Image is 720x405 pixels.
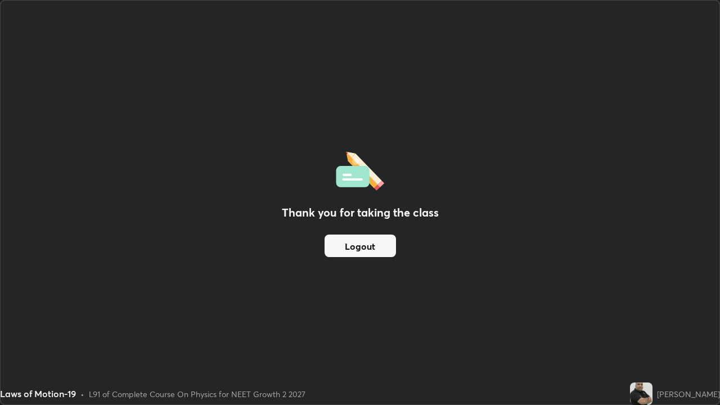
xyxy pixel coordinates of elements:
div: L91 of Complete Course On Physics for NEET Growth 2 2027 [89,388,305,400]
div: • [80,388,84,400]
button: Logout [325,235,396,257]
img: offlineFeedback.1438e8b3.svg [336,148,384,191]
div: [PERSON_NAME] [657,388,720,400]
img: eacf0803778e41e7b506779bab53d040.jpg [630,382,652,405]
h2: Thank you for taking the class [282,204,439,221]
